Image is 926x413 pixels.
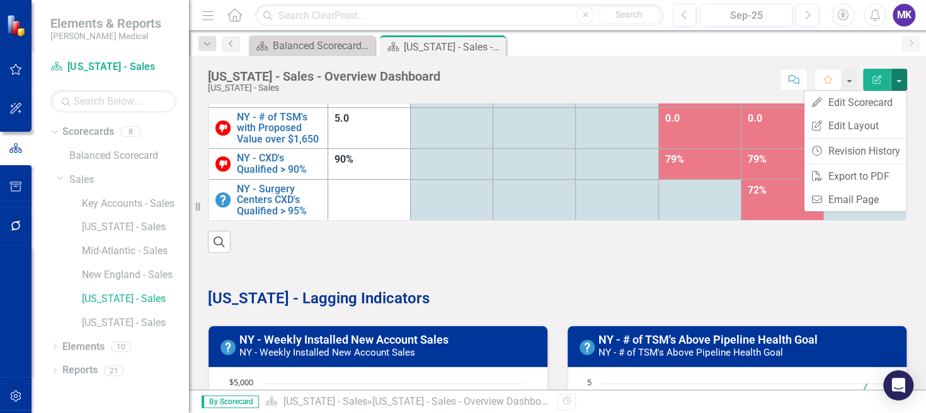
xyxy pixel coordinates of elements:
[209,179,328,221] td: Double-Click to Edit Right Click for Context Menu
[50,90,176,112] input: Search Below...
[237,153,321,175] a: NY - CXD's Qualified > 90%
[215,120,231,136] img: Below Target
[804,188,906,211] a: Email Page
[82,244,189,259] a: Mid-Atlantic - Sales
[50,31,161,41] small: [PERSON_NAME] Medical
[748,112,762,124] span: 0.0
[62,340,105,354] a: Elements
[202,395,259,408] span: By Scorecard
[665,153,684,165] span: 79%
[597,6,660,24] button: Search
[237,183,321,217] a: NY - Surgery Centers CXD's Qualified > 95%
[69,173,189,187] a: Sales
[208,289,430,307] strong: [US_STATE] - Lagging Indicators
[239,347,415,358] small: NY - Weekly Installed New Account Sales
[237,112,321,145] a: NY - # of TSM's with Proposed Value over $1,650
[404,39,503,55] div: [US_STATE] - Sales - Overview Dashboard
[273,38,372,54] div: Balanced Scorecard Welcome Page
[265,395,548,409] div: »
[82,316,189,330] a: [US_STATE] - Sales
[82,197,189,211] a: Key Accounts - Sales
[598,333,818,346] a: NY - # of TSM's Above Pipeline Health Goal
[120,127,140,137] div: 8
[82,220,189,235] a: [US_STATE] - Sales
[62,125,114,139] a: Scorecards
[748,153,767,165] span: 79%
[208,83,440,93] div: [US_STATE] - Sales
[50,60,176,74] a: [US_STATE] - Sales
[334,112,349,124] span: 5.0
[704,8,788,23] div: Sep-25
[209,107,328,149] td: Double-Click to Edit Right Click for Context Menu
[50,16,161,31] span: Elements & Reports
[665,112,680,124] span: 0.0
[237,59,321,103] a: NY - # of TSM's Above New Meeting Goal (avg. 3/wk)
[804,139,906,163] a: Revision History
[229,376,253,388] text: $5,000
[748,184,767,196] span: 72%
[209,149,328,179] td: Double-Click to Edit Right Click for Context Menu
[5,13,29,37] img: ClearPoint Strategy
[252,38,372,54] a: Balanced Scorecard Welcome Page
[104,365,124,376] div: 21
[804,91,906,114] a: Edit Scorecard
[111,341,131,352] div: 10
[598,347,783,358] small: NY - # of TSM's Above Pipeline Health Goal
[69,149,189,163] a: Balanced Scorecard
[372,395,555,407] div: [US_STATE] - Sales - Overview Dashboard
[239,333,449,346] a: NY - Weekly Installed New Account Sales
[215,192,231,207] img: No Information
[804,114,906,137] a: Edit Layout
[215,156,231,172] img: Below Target
[700,4,792,26] button: Sep-25
[587,376,592,388] text: 5
[82,268,189,282] a: New England - Sales
[255,4,663,26] input: Search ClearPoint...
[883,370,913,400] div: Open Intercom Messenger
[208,69,440,83] div: [US_STATE] - Sales - Overview Dashboard
[893,4,915,26] button: MK
[580,340,595,355] img: No Information
[334,153,353,165] span: 90%
[82,292,189,306] a: [US_STATE] - Sales
[615,9,643,20] span: Search
[804,165,906,188] a: Export to PDF
[283,395,367,407] a: [US_STATE] - Sales
[62,363,98,378] a: Reports
[220,340,236,355] img: No Information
